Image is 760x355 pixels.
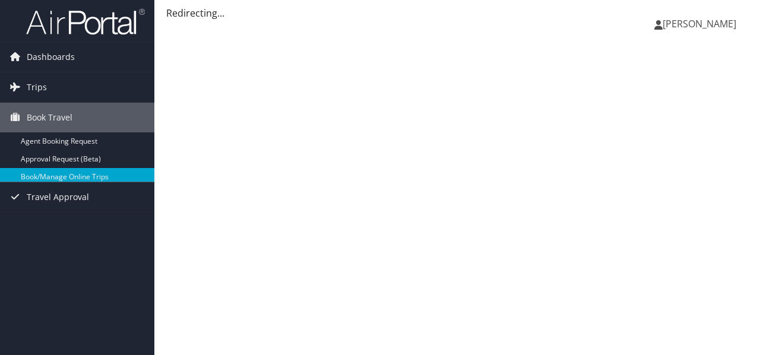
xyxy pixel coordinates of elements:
div: Redirecting... [166,6,748,20]
span: [PERSON_NAME] [663,17,736,30]
span: Travel Approval [27,182,89,212]
span: Book Travel [27,103,72,132]
img: airportal-logo.png [26,8,145,36]
span: Trips [27,72,47,102]
span: Dashboards [27,42,75,72]
a: [PERSON_NAME] [654,6,748,42]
